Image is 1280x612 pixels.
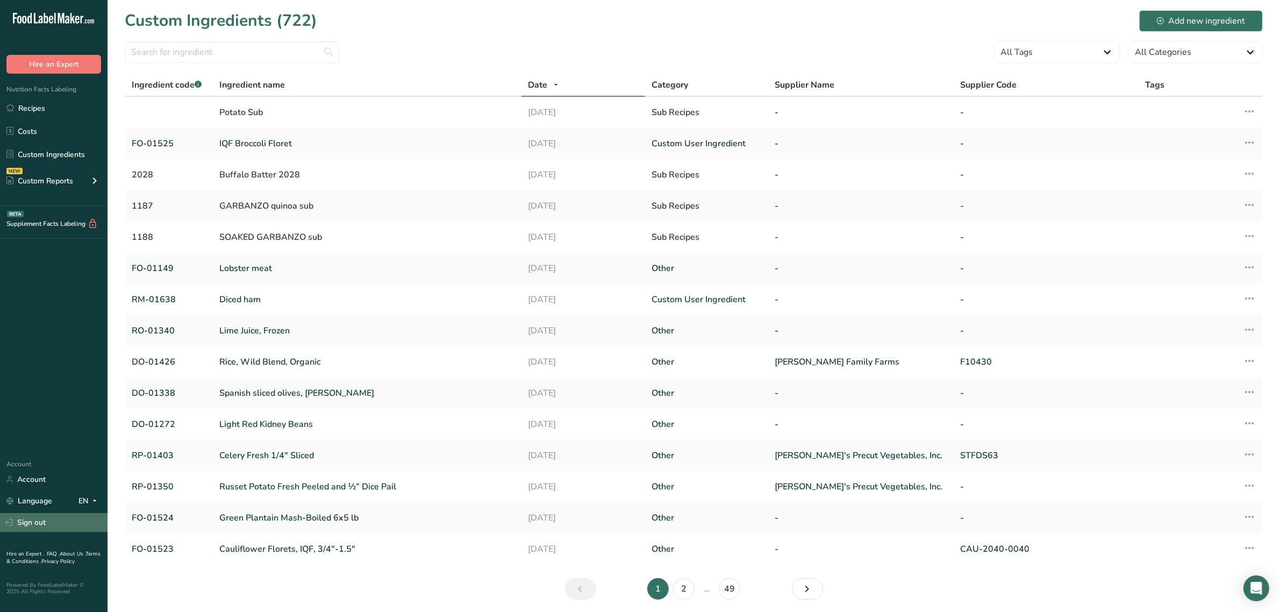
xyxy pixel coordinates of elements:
[652,355,762,368] a: Other
[528,106,639,119] div: [DATE]
[132,293,206,306] a: RM-01638
[652,168,762,181] div: Sub Recipes
[219,231,515,244] div: SOAKED GARBANZO sub
[528,418,639,431] a: [DATE]
[219,355,515,368] a: Rice, Wild Blend, Organic
[960,106,1132,119] div: -
[652,480,762,493] a: Other
[132,511,206,524] a: FO-01524
[960,79,1017,91] span: Supplier Code
[528,324,639,337] a: [DATE]
[219,79,285,91] span: Ingredient name
[528,262,639,275] a: [DATE]
[775,79,834,91] span: Supplier Name
[132,137,206,150] a: FO-01525
[652,387,762,400] a: Other
[132,418,206,431] a: DO-01272
[219,106,515,119] div: Potato Sub
[652,231,762,244] div: Sub Recipes
[775,449,947,462] a: [PERSON_NAME]'s Precut Vegetables, Inc.
[775,511,947,524] a: -
[960,293,1132,306] a: -
[6,55,101,74] button: Hire an Expert
[960,480,1132,493] a: -
[219,418,515,431] a: Light Red Kidney Beans
[960,200,1132,212] div: -
[528,511,639,524] a: [DATE]
[775,293,947,306] a: -
[652,449,762,462] a: Other
[7,211,24,217] div: BETA
[219,137,515,150] a: IQF Broccoli Floret
[719,578,740,600] a: Page 49.
[125,9,317,33] h1: Custom Ingredients (722)
[132,168,206,181] div: 2028
[960,262,1132,275] a: -
[1145,79,1164,91] span: Tags
[775,200,947,212] div: -
[528,387,639,400] a: [DATE]
[6,550,45,558] a: Hire an Expert .
[652,418,762,431] a: Other
[219,511,515,524] a: Green Plantain Mash-Boiled 6x5 lb
[132,324,206,337] a: RO-01340
[219,543,515,556] a: Cauliflower Florets, IQF, 3/4"-1.5"
[41,558,75,565] a: Privacy Policy
[132,355,206,368] a: DO-01426
[775,231,947,244] div: -
[132,543,206,556] a: FO-01523
[528,200,639,212] div: [DATE]
[528,231,639,244] div: [DATE]
[960,137,1132,150] a: -
[78,495,101,508] div: EN
[775,324,947,337] a: -
[652,200,762,212] div: Sub Recipes
[219,324,515,337] a: Lime Juice, Frozen
[960,324,1132,337] a: -
[132,262,206,275] a: FO-01149
[775,137,947,150] a: -
[6,168,23,174] div: NEW
[6,582,101,595] div: Powered By FoodLabelMaker © 2025 All Rights Reserved
[60,550,85,558] a: About Us .
[775,106,947,119] div: -
[1157,15,1245,27] div: Add new ingredient
[6,492,52,510] a: Language
[528,79,547,91] span: Date
[673,578,695,600] a: Page 2.
[652,79,688,91] span: Category
[132,79,202,91] span: Ingredient code
[528,137,639,150] a: [DATE]
[652,106,762,119] div: Sub Recipes
[960,418,1132,431] a: -
[960,387,1132,400] a: -
[219,480,515,493] a: Russet Potato Fresh Peeled and ½” Dice Pail
[652,543,762,556] a: Other
[47,550,60,558] a: FAQ .
[960,355,1132,368] a: F10430
[652,262,762,275] a: Other
[132,231,206,244] div: 1188
[1243,575,1269,601] div: Open Intercom Messenger
[775,543,947,556] a: -
[219,200,515,212] div: GARBANZO quinoa sub
[125,41,340,63] input: Search for ingredient
[219,293,515,306] a: Diced ham
[775,355,947,368] a: [PERSON_NAME] Family Farms
[528,449,639,462] a: [DATE]
[775,480,947,493] a: [PERSON_NAME]'s Precut Vegetables, Inc.
[528,168,639,181] div: [DATE]
[775,168,947,181] div: -
[528,543,639,556] a: [DATE]
[528,293,639,306] a: [DATE]
[775,387,947,400] a: -
[132,449,206,462] a: RP-01403
[219,168,515,181] div: Buffalo Batter 2028
[132,480,206,493] a: RP-01350
[775,418,947,431] a: -
[652,137,762,150] a: Custom User Ingredient
[960,168,1132,181] div: -
[792,578,823,600] a: Next
[132,387,206,400] a: DO-01338
[960,511,1132,524] a: -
